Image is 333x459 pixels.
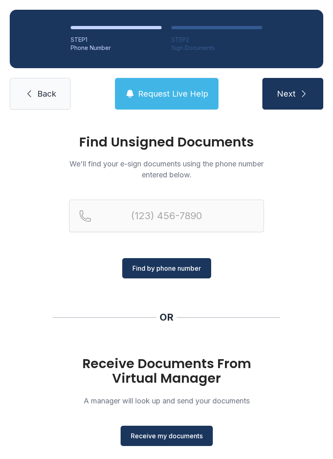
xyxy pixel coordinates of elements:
[131,431,203,441] span: Receive my documents
[132,263,201,273] span: Find by phone number
[69,158,264,180] p: We'll find your e-sign documents using the phone number entered below.
[69,200,264,232] input: Reservation phone number
[160,311,173,324] div: OR
[71,44,162,52] div: Phone Number
[277,88,296,99] span: Next
[71,36,162,44] div: STEP 1
[171,44,262,52] div: Sign Documents
[69,395,264,406] p: A manager will look up and send your documents
[138,88,208,99] span: Request Live Help
[37,88,56,99] span: Back
[171,36,262,44] div: STEP 2
[69,356,264,386] h1: Receive Documents From Virtual Manager
[69,136,264,149] h1: Find Unsigned Documents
